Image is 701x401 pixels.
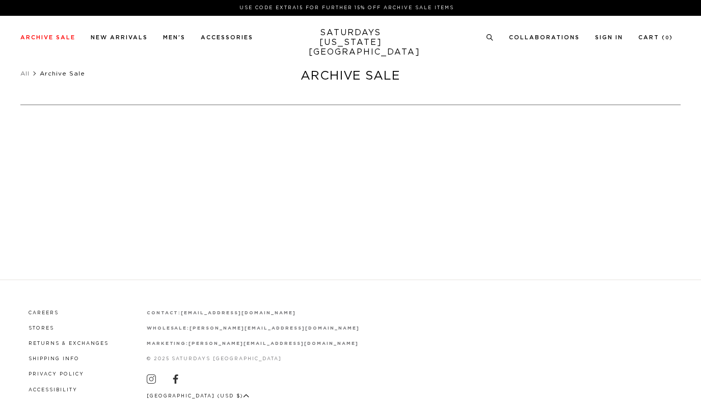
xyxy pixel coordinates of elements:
button: [GEOGRAPHIC_DATA] (USD $) [147,392,250,400]
p: Use Code EXTRA15 for Further 15% Off Archive Sale Items [24,4,669,12]
strong: marketing: [147,341,189,346]
a: New Arrivals [91,35,148,40]
a: Accessibility [29,388,77,392]
a: All [20,70,30,77]
strong: wholesale: [147,326,190,331]
a: [PERSON_NAME][EMAIL_ADDRESS][DOMAIN_NAME] [188,341,358,346]
a: Collaborations [509,35,580,40]
a: Shipping Info [29,357,79,361]
a: Returns & Exchanges [29,341,109,346]
a: Archive Sale [20,35,75,40]
strong: contact: [147,311,181,315]
a: Privacy Policy [29,372,84,377]
small: 0 [665,36,669,40]
a: [EMAIL_ADDRESS][DOMAIN_NAME] [181,311,295,315]
a: SATURDAYS[US_STATE][GEOGRAPHIC_DATA] [309,28,393,57]
a: Careers [29,311,59,315]
p: © 2025 Saturdays [GEOGRAPHIC_DATA] [147,355,360,363]
a: Sign In [595,35,623,40]
a: Stores [29,326,54,331]
a: Cart (0) [638,35,673,40]
span: Archive Sale [40,70,85,77]
a: [PERSON_NAME][EMAIL_ADDRESS][DOMAIN_NAME] [190,326,359,331]
a: Men's [163,35,185,40]
a: Accessories [201,35,253,40]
